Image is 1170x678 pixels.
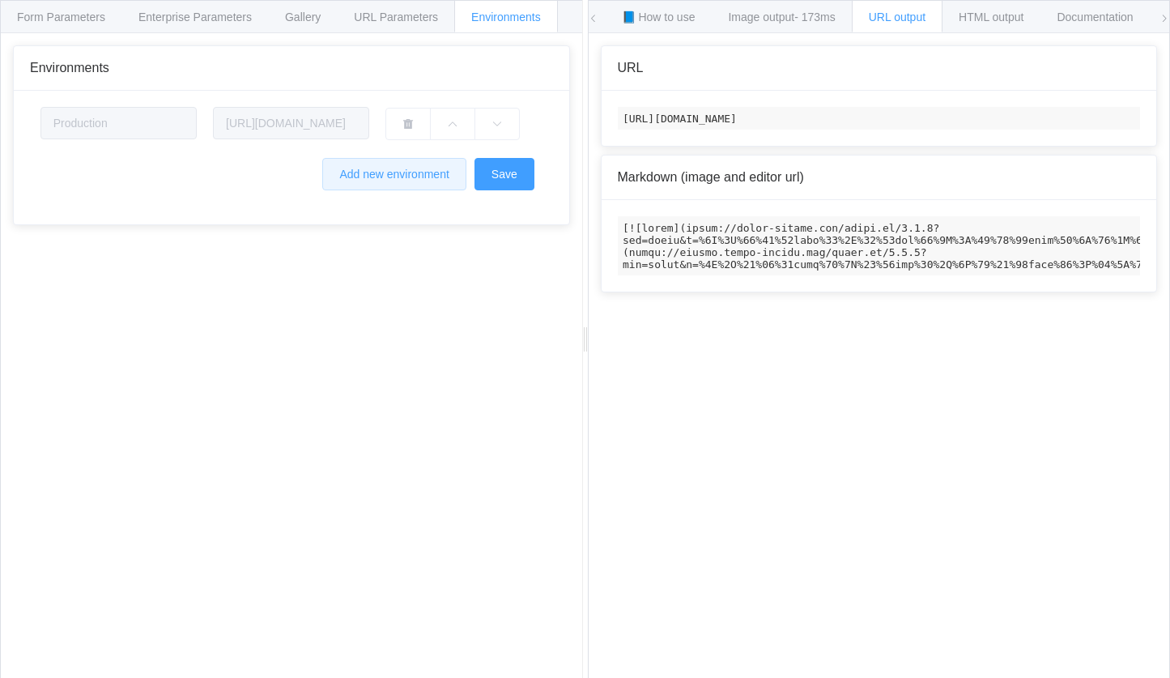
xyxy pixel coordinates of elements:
[322,158,466,190] button: Add new environment
[728,11,835,23] span: Image output
[491,168,517,181] span: Save
[618,170,804,184] span: Markdown (image and editor url)
[474,158,534,190] button: Save
[1057,11,1133,23] span: Documentation
[622,11,696,23] span: 📘 How to use
[794,11,836,23] span: - 173ms
[618,107,1141,130] code: [URL][DOMAIN_NAME]
[138,11,252,23] span: Enterprise Parameters
[354,11,438,23] span: URL Parameters
[471,11,541,23] span: Environments
[285,11,321,23] span: Gallery
[959,11,1023,23] span: HTML output
[17,11,105,23] span: Form Parameters
[618,61,644,75] span: URL
[30,61,109,75] span: Environments
[618,216,1141,275] code: [![lorem](ipsum://dolor-sitame.con/adipi.el/3.1.8?sed=doeiu&t=%6I%3U%66%41%52labo%33%2E%32%53dol%...
[869,11,925,23] span: URL output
